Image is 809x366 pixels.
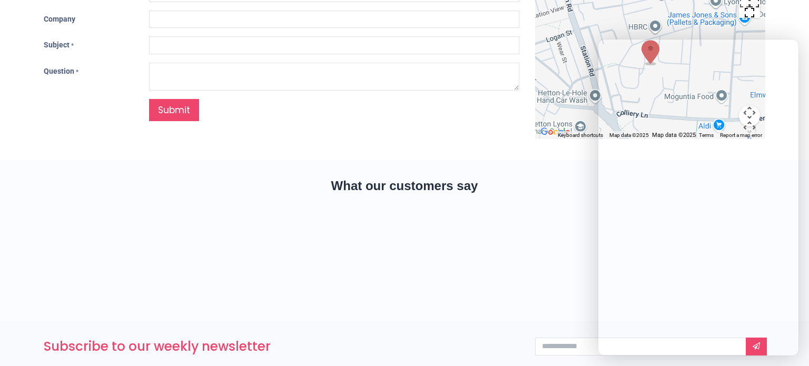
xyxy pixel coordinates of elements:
[598,39,798,355] iframe: Brevo live chat
[44,213,765,287] iframe: Customer reviews powered by Trustpilot
[44,15,75,23] span: Company
[149,99,199,122] a: Submit
[44,338,519,355] h3: Subscribe to our weekly newsletter
[558,132,603,139] button: Keyboard shortcuts
[44,177,765,195] h2: What our customers say
[44,67,74,75] span: Question
[44,41,70,49] span: Subject
[538,125,573,139] img: Google
[538,125,573,139] a: Open this area in Google Maps (opens a new window)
